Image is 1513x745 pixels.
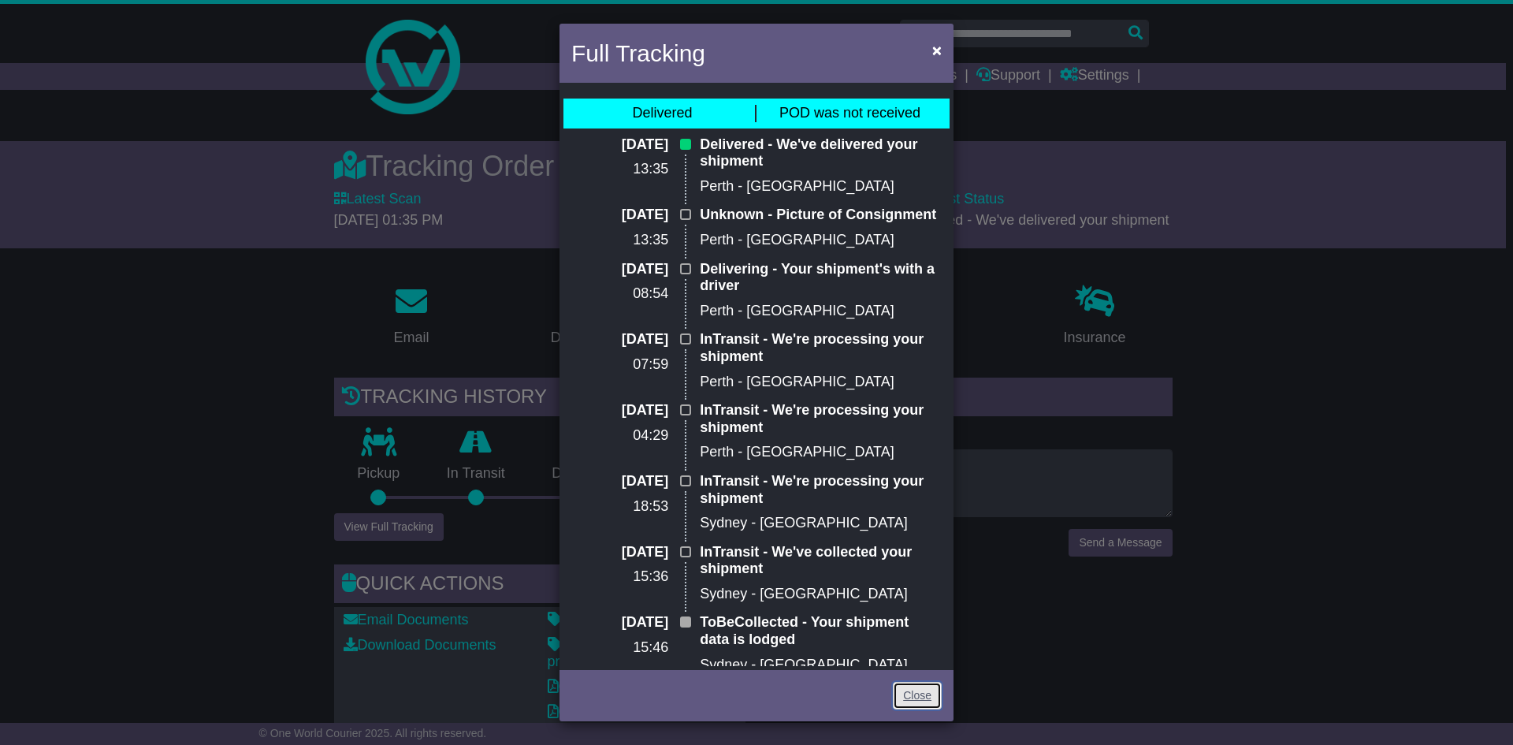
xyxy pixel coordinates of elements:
h4: Full Tracking [571,35,705,71]
p: [DATE] [571,136,668,154]
p: [DATE] [571,207,668,224]
p: 13:35 [571,161,668,178]
p: Perth - [GEOGRAPHIC_DATA] [700,374,942,391]
p: 07:59 [571,356,668,374]
p: [DATE] [571,614,668,631]
p: Sydney - [GEOGRAPHIC_DATA] [700,657,942,674]
p: 13:35 [571,232,668,249]
p: Sydney - [GEOGRAPHIC_DATA] [700,515,942,532]
p: Unknown - Picture of Consignment [700,207,942,224]
span: × [932,41,942,59]
p: Perth - [GEOGRAPHIC_DATA] [700,178,942,196]
p: Delivered - We've delivered your shipment [700,136,942,170]
p: 18:53 [571,498,668,516]
p: InTransit - We're processing your shipment [700,402,942,436]
p: ToBeCollected - Your shipment data is lodged [700,614,942,648]
p: Perth - [GEOGRAPHIC_DATA] [700,303,942,320]
p: InTransit - We've collected your shipment [700,544,942,578]
p: 08:54 [571,285,668,303]
p: [DATE] [571,261,668,278]
p: InTransit - We're processing your shipment [700,331,942,365]
p: [DATE] [571,331,668,348]
p: Perth - [GEOGRAPHIC_DATA] [700,444,942,461]
a: Close [893,682,942,710]
p: [DATE] [571,544,668,561]
p: InTransit - We're processing your shipment [700,473,942,507]
p: [DATE] [571,402,668,419]
p: 15:46 [571,639,668,657]
p: Perth - [GEOGRAPHIC_DATA] [700,232,942,249]
div: Delivered [632,105,692,122]
p: 04:29 [571,427,668,445]
span: POD was not received [779,105,920,121]
p: Delivering - Your shipment's with a driver [700,261,942,295]
p: Sydney - [GEOGRAPHIC_DATA] [700,586,942,603]
button: Close [924,34,950,66]
p: [DATE] [571,473,668,490]
p: 15:36 [571,568,668,586]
